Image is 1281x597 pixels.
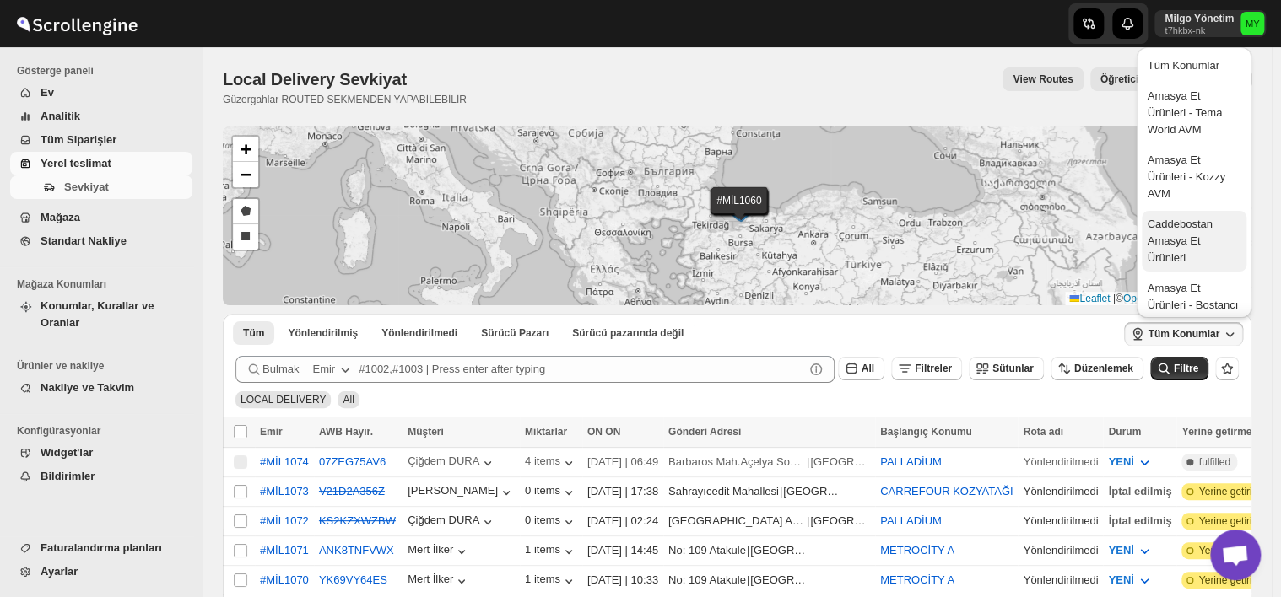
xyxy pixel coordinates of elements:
[668,572,870,589] div: |
[810,454,870,471] div: [GEOGRAPHIC_DATA]
[243,326,264,340] span: Tüm
[302,356,364,383] button: Emir
[1090,67,1162,91] button: Öğretici
[260,514,309,527] button: #MİL1072
[562,321,694,345] button: Un-claimable
[319,485,385,497] button: V21D2A356Z
[41,110,80,122] span: Analitik
[1147,88,1240,138] div: Amasya Et Ürünleri - Tema World AVM
[728,203,754,222] img: Marker
[1108,544,1133,557] span: YENİ
[41,234,127,247] span: Standart Nakliye
[10,560,192,584] button: Ayarlar
[241,138,251,159] span: +
[10,128,192,152] button: Tüm Siparişler
[233,321,274,345] button: All
[525,454,577,471] button: 4 items
[783,483,843,500] div: [GEOGRAPHIC_DATA]
[1246,19,1260,29] text: MY
[1108,455,1133,468] span: YENİ
[668,426,741,438] span: Gönderi Adresi
[408,543,470,560] div: Mert İlker
[1198,455,1230,469] span: fulfilled
[727,201,753,219] img: Marker
[471,321,559,345] button: Claimable
[1003,67,1083,91] button: view route
[525,426,567,438] span: Miktarlar
[587,426,620,438] span: ON ON
[10,81,192,105] button: Ev
[17,424,194,438] span: Konfigürasyonlar
[1181,426,1251,438] span: Yerine getirme
[260,573,309,586] button: #MİL1070
[1098,449,1162,476] button: YENİ
[41,86,54,99] span: Ev
[41,446,93,459] span: Widget'lar
[587,572,658,589] div: [DATE] | 10:33
[1147,280,1240,314] div: Amasya Et Ürünleri - Bostancı
[587,542,658,559] div: [DATE] | 14:45
[750,542,810,559] div: [GEOGRAPHIC_DATA]
[408,454,496,471] div: Çiğdem DURA
[319,514,396,527] s: KS2KZXWZBW
[992,363,1034,374] span: Sütunlar
[408,573,470,589] button: Mert İlker
[10,105,192,128] button: Analitik
[1108,573,1133,586] span: YENİ
[262,361,299,378] span: Bulmak
[1165,25,1234,35] p: t7hkbx-nk
[880,514,942,527] button: PALLADİUM
[880,455,942,468] button: PALLADİUM
[223,70,407,89] span: Local Delivery Sevkiyat
[1123,293,1195,304] a: OpenStreetMap
[1098,537,1162,564] button: YENİ
[668,454,870,471] div: |
[1154,10,1266,37] button: User menu
[1113,293,1116,304] span: |
[17,64,194,78] span: Gösterge paneli
[525,484,577,501] button: 0 items
[880,544,954,557] button: METROCİTY A
[1142,83,1246,143] button: Amasya Et Ürünleri - Tema World AVM
[1013,73,1073,86] span: View Routes
[371,321,468,345] button: Unrouted
[880,485,1013,497] button: CARREFOUR KOZYATAĞI
[668,513,870,530] div: |
[241,394,326,406] span: LOCAL DELIVERY
[233,199,258,224] a: Draw a polygon
[525,514,577,530] button: 0 items
[41,541,162,554] span: Faturalandırma planları
[1108,513,1171,530] div: İptal edilmiş
[1148,327,1219,341] span: Tüm Konumlar
[915,363,952,374] span: Filtreler
[10,465,192,488] button: Bildirimler
[726,202,751,221] img: Marker
[969,357,1044,380] button: Sütunlar
[319,426,373,438] span: AWB Hayır.
[668,542,746,559] div: No: 109 Atakule
[359,356,804,383] input: #1002,#1003 | Press enter after typing
[668,454,806,471] div: Barbaros Mah.Açelya Sokağı Ağaoğlu Moontown Sitesi A1-2 Blok D:8
[891,357,962,380] button: Filtreler
[880,573,954,586] button: METROCİTY A
[810,513,870,530] div: [GEOGRAPHIC_DATA]
[10,294,192,335] button: Konumlar, Kurallar ve Oranlar
[668,483,779,500] div: Sahrayıcedit Mahallesi
[727,202,752,220] img: Marker
[1147,152,1240,202] div: Amasya Et Ürünleri - Kozzy AVM
[1069,293,1110,304] a: Leaflet
[408,484,515,501] div: [PERSON_NAME]
[1065,292,1251,306] div: © contributors
[260,544,309,557] div: #MİL1071
[1023,542,1098,559] div: Yönlendirilmedi
[41,133,116,146] span: Tüm Siparişler
[1100,73,1138,85] span: Öğretici
[319,544,394,557] button: ANK8TNFVWX
[481,326,549,340] span: Sürücü Pazarı
[408,514,496,530] div: Çiğdem DURA
[1108,483,1171,500] div: İptal edilmiş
